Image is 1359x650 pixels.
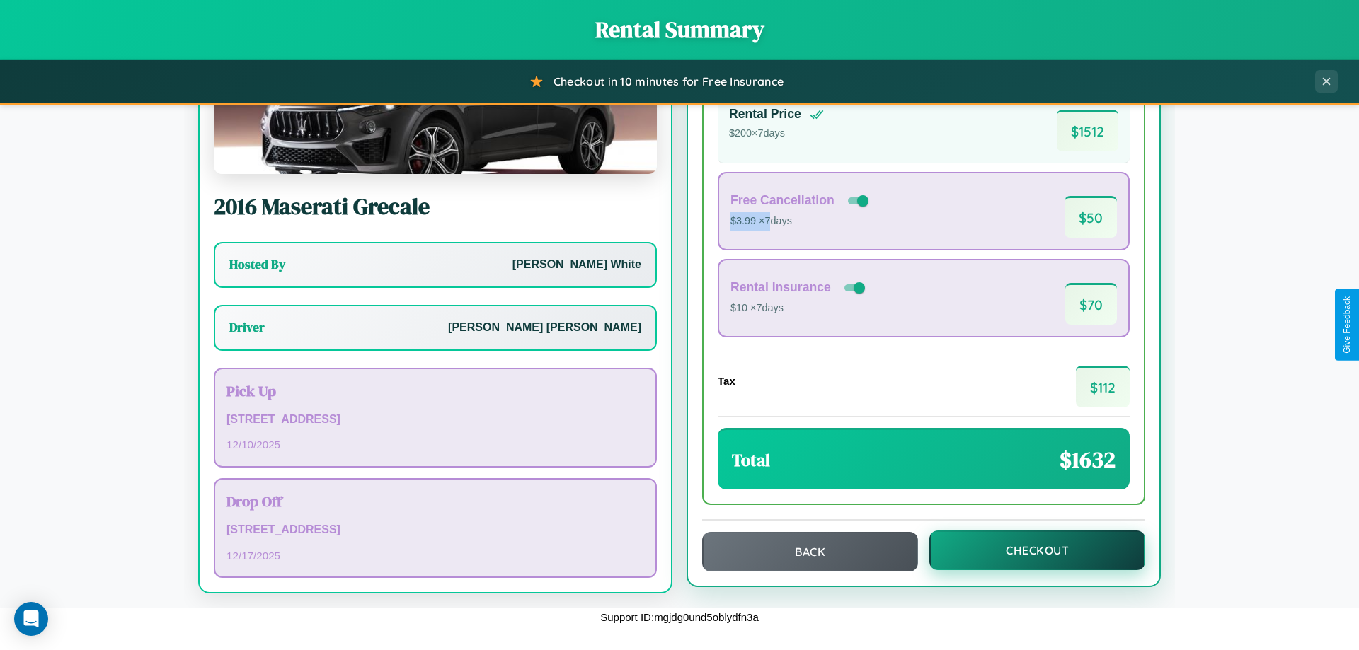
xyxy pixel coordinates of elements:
span: $ 1512 [1057,110,1118,151]
p: [STREET_ADDRESS] [226,520,644,540]
p: $ 200 × 7 days [729,124,824,143]
div: Give Feedback [1342,296,1352,354]
div: Open Intercom Messenger [14,602,48,636]
span: $ 112 [1076,366,1130,407]
h4: Free Cancellation [730,193,835,208]
h3: Drop Off [226,491,644,511]
p: $10 × 7 days [730,299,868,318]
h2: 2016 Maserati Grecale [214,191,657,222]
h4: Tax [718,375,735,387]
h3: Hosted By [229,256,285,273]
p: 12 / 10 / 2025 [226,435,644,454]
span: Checkout in 10 minutes for Free Insurance [554,74,784,88]
p: Support ID: mgjdg0und5oblydfn3a [600,608,759,627]
span: $ 70 [1065,283,1117,325]
h3: Pick Up [226,381,644,401]
p: [STREET_ADDRESS] [226,410,644,430]
span: $ 50 [1065,196,1117,238]
button: Back [702,532,918,571]
h4: Rental Insurance [730,280,831,295]
span: $ 1632 [1060,444,1116,475]
h1: Rental Summary [14,14,1345,45]
p: [PERSON_NAME] White [512,255,641,275]
p: $3.99 × 7 days [730,212,871,231]
h4: Rental Price [729,107,801,122]
h3: Total [732,448,770,472]
button: Checkout [929,530,1145,570]
p: [PERSON_NAME] [PERSON_NAME] [448,318,641,338]
h3: Driver [229,319,265,336]
p: 12 / 17 / 2025 [226,546,644,565]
